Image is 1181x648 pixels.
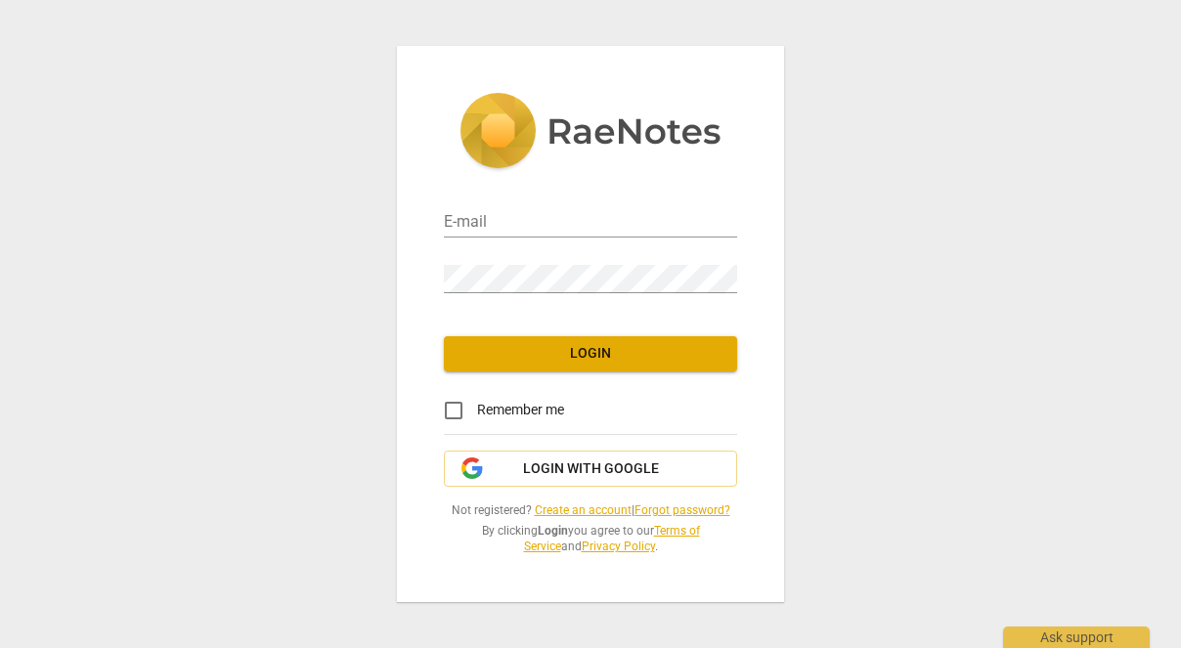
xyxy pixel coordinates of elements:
[634,503,730,517] a: Forgot password?
[459,344,722,364] span: Login
[444,336,737,371] button: Login
[535,503,632,517] a: Create an account
[459,93,722,173] img: 5ac2273c67554f335776073100b6d88f.svg
[524,524,700,554] a: Terms of Service
[444,502,737,519] span: Not registered? |
[477,400,564,420] span: Remember me
[444,523,737,555] span: By clicking you agree to our and .
[444,451,737,488] button: Login with Google
[523,459,659,479] span: Login with Google
[1003,626,1150,648] div: Ask support
[538,524,568,538] b: Login
[582,540,655,553] a: Privacy Policy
